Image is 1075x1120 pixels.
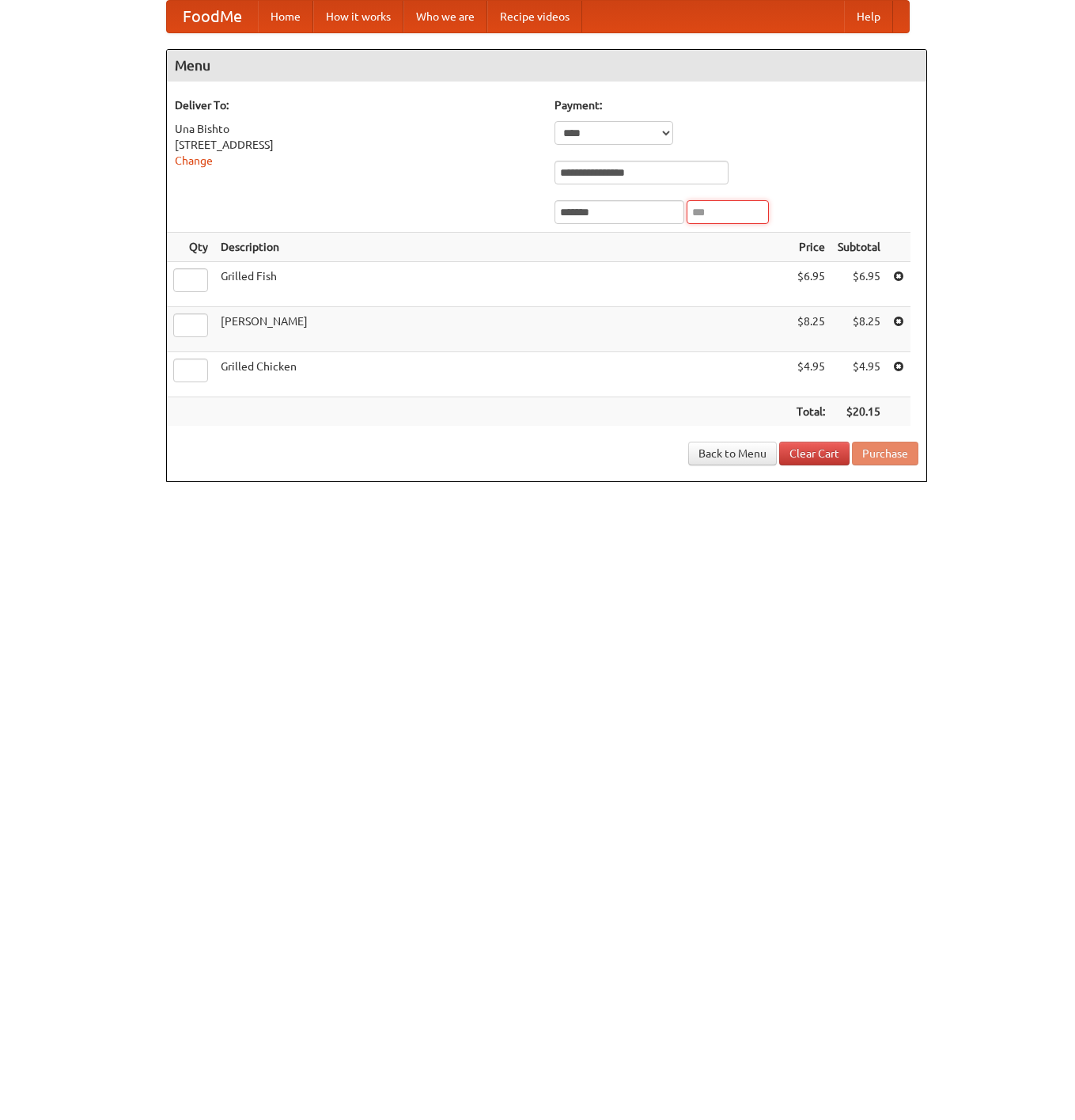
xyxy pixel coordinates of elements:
td: $6.95 [831,262,887,307]
a: FoodMe [167,1,258,32]
a: How it works [313,1,403,32]
td: [PERSON_NAME] [214,307,790,352]
a: Back to Menu [688,442,777,465]
th: $20.15 [831,397,887,427]
th: Total: [790,397,831,427]
a: Help [844,1,893,32]
td: Grilled Fish [214,262,790,307]
h5: Payment: [555,97,918,113]
a: Who we are [403,1,487,32]
div: Una Bishto [175,121,539,137]
th: Subtotal [831,233,887,262]
a: Change [175,154,213,167]
a: Clear Cart [779,442,850,465]
th: Price [790,233,831,262]
a: Home [258,1,313,32]
td: Grilled Chicken [214,352,790,397]
a: Recipe videos [487,1,582,32]
td: $6.95 [790,262,831,307]
button: Purchase [852,442,918,465]
th: Qty [167,233,214,262]
td: $8.25 [790,307,831,352]
th: Description [214,233,790,262]
div: [STREET_ADDRESS] [175,137,539,153]
td: $4.95 [831,352,887,397]
h5: Deliver To: [175,97,539,113]
h4: Menu [167,50,926,82]
td: $4.95 [790,352,831,397]
td: $8.25 [831,307,887,352]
